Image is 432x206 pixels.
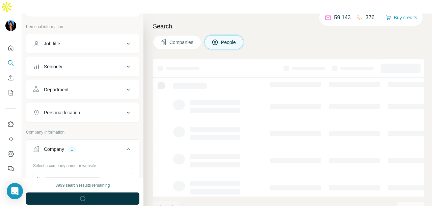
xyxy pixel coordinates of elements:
div: 3999 search results remaining [56,182,110,188]
button: Feedback [5,163,16,175]
button: Use Surfe API [5,133,16,145]
img: Avatar [5,20,16,31]
button: Enrich CSV [5,72,16,84]
button: Personal location [26,105,139,121]
button: My lists [5,87,16,99]
h4: Search [153,22,424,31]
div: Company [44,146,64,153]
button: Use Surfe on LinkedIn [5,118,16,130]
p: 59,143 [334,14,351,22]
button: Seniority [26,59,139,75]
span: Companies [169,39,194,46]
button: Search [5,57,16,69]
div: 1 [68,146,76,152]
button: Buy credits [386,13,417,22]
div: Seniority [44,63,62,70]
p: Company information [26,129,139,135]
p: Personal information [26,24,139,30]
button: Job title [26,36,139,52]
p: 376 [366,14,375,22]
button: Quick start [5,42,16,54]
span: People [221,39,237,46]
div: Job title [44,40,60,47]
button: Dashboard [5,148,16,160]
div: Select a company name or website [33,160,132,169]
div: Open Intercom Messenger [7,183,23,199]
div: Personal location [44,109,80,116]
div: Department [44,86,69,93]
button: Department [26,82,139,98]
button: Company1 [26,141,139,160]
